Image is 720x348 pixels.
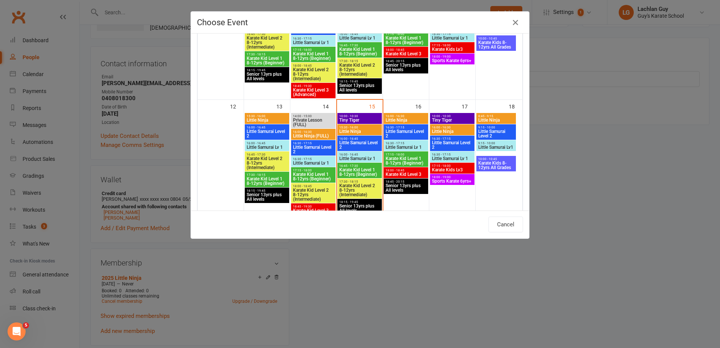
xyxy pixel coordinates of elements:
[385,142,427,145] span: 16:30 - 17:15
[23,322,29,328] span: 5
[385,114,427,118] span: 16:00 - 16:30
[385,172,427,177] span: Karate Kid Level 3
[339,118,380,122] span: Tiny Tiger
[339,204,380,213] span: Senior 13yrs plus All levels
[432,153,473,156] span: 16:30 - 17:15
[462,100,475,112] div: 17
[339,164,380,168] span: 16:45 - 17:30
[432,140,473,150] span: Little Samurai Level 2
[339,44,380,47] span: 16:45 - 17:30
[339,36,380,40] span: Little Samurai Lv 1
[339,153,380,156] span: 16:00 - 16:45
[432,129,473,134] span: Little Ninja
[432,126,473,129] span: 16:00 - 16:30
[339,114,380,118] span: 10:00 - 10:30
[432,55,473,58] span: 18:00 - 19:00
[339,47,380,56] span: Karate Kid Level 1 8-12yrs (Beginner)
[432,164,473,168] span: 17:15 - 18:00
[293,48,334,52] span: 17:15 - 18:00
[293,142,334,145] span: 16:30 - 17:15
[385,153,427,156] span: 17:15 - 18:00
[293,157,334,161] span: 16:30 - 17:15
[432,47,473,52] span: Karate Kids Lv3
[339,80,380,83] span: 18:15 - 19:45
[339,63,380,76] span: Karate Kid Level 2 8-12yrs (Intermediate)
[432,179,473,183] span: Sports Karate 6yrs+
[293,88,334,97] span: Karate Kid Level 3 (Advanced)
[293,37,334,40] span: 16:30 - 17:15
[488,217,523,232] button: Cancel
[385,126,427,129] span: 16:30 - 17:15
[385,52,427,56] span: Karate Kid Level 3
[478,142,514,145] span: 9:15 - 10:00
[323,100,336,112] div: 14
[478,118,514,122] span: Little Ninja
[432,118,473,122] span: Tiny Tiger
[478,37,514,40] span: 10:00 - 10:45
[246,177,288,186] span: Karate Kid Level 1 8-12yrs (Beginner)
[432,176,473,179] span: 18:00 - 19:00
[385,129,427,138] span: Little Samurai Level 2
[385,63,427,72] span: Senior 13yrs plus All levels
[246,129,288,138] span: Little Samurai Level 2
[478,161,514,170] span: Karate Kids 8-12yrs All Grades
[293,172,334,181] span: Karate Kid Level 1 8-12yrs (Beginner)
[246,156,288,170] span: Karate Kid Level 2 8-12yrs (Intermediate)
[293,114,334,118] span: 14:00 - 15:00
[339,126,380,129] span: 15:30 - 16:00
[339,168,380,177] span: Karate Kid Level 1 8-12yrs (Beginner)
[276,100,290,112] div: 13
[432,156,473,161] span: Little Samurai Lv 1
[478,114,514,118] span: 8:45 - 9:15
[293,67,334,81] span: Karate Kid Level 2 8-12yrs (Intermediate)
[432,168,473,172] span: Karate Kids Lv3
[385,32,427,36] span: 17:15 - 18:00
[385,145,427,150] span: Little Samurai Lv 1
[293,205,334,208] span: 18:45 - 19:30
[197,18,523,27] h4: Choose Event
[246,126,288,129] span: 16:00 - 16:45
[246,142,288,145] span: 16:00 - 16:45
[293,118,334,127] span: Private Lesson (FULL)
[478,126,514,129] span: 9:15 - 10:00
[293,40,334,45] span: Little Samurai Lv 1
[385,183,427,192] span: Senior 13yrs plus All levels
[385,180,427,183] span: 18:45 - 20:15
[293,208,334,217] span: Karate Kid Level 3 (Advanced)
[339,156,380,161] span: Little Samurai Lv 1
[478,145,514,150] span: Little Samurai Lv1
[339,180,380,183] span: 17:30 - 18:15
[432,44,473,47] span: 17:15 - 18:00
[246,32,288,36] span: 16:45 - 17:30
[339,129,380,134] span: Little Ninja
[230,100,244,112] div: 12
[246,56,288,65] span: Karate Kid Level 1 8-12yrs (Beginner)
[246,72,288,81] span: Senior 13yrs plus All levels
[432,58,473,63] span: Sports Karate 6yrs+
[246,36,288,49] span: Karate Kid Level 2 8-12yrs (Intermediate)
[246,192,288,201] span: Senior 13yrs plus All levels
[339,83,380,92] span: Senior 13yrs plus All levels
[293,134,334,138] span: Little Ninja (FULL)
[385,60,427,63] span: 18:45 - 20:15
[246,153,288,156] span: 16:45 - 17:30
[246,145,288,150] span: Little Samurai Lv 1
[246,118,288,122] span: Little Ninja
[8,322,26,340] iframe: Intercom live chat
[432,114,473,118] span: 10:00 - 10:30
[339,140,380,150] span: Little Samurai Level 2
[293,130,334,134] span: 16:00 - 16:30
[246,69,288,72] span: 18:15 - 19:45
[293,185,334,188] span: 18:00 - 18:45
[478,129,514,138] span: Little Samurai Level 2
[478,157,514,161] span: 10:00 - 10:45
[293,161,334,165] span: Little Samurai Lv 1
[369,100,383,112] div: 15
[339,60,380,63] span: 17:30 - 18:15
[385,36,427,45] span: Karate Kid Level 1 8-12yrs (Beginner)
[246,173,288,177] span: 17:30 - 18:15
[509,100,522,112] div: 18
[246,114,288,118] span: 15:30 - 16:00
[432,36,473,40] span: Little Samurai Lv 1
[246,53,288,56] span: 17:30 - 18:15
